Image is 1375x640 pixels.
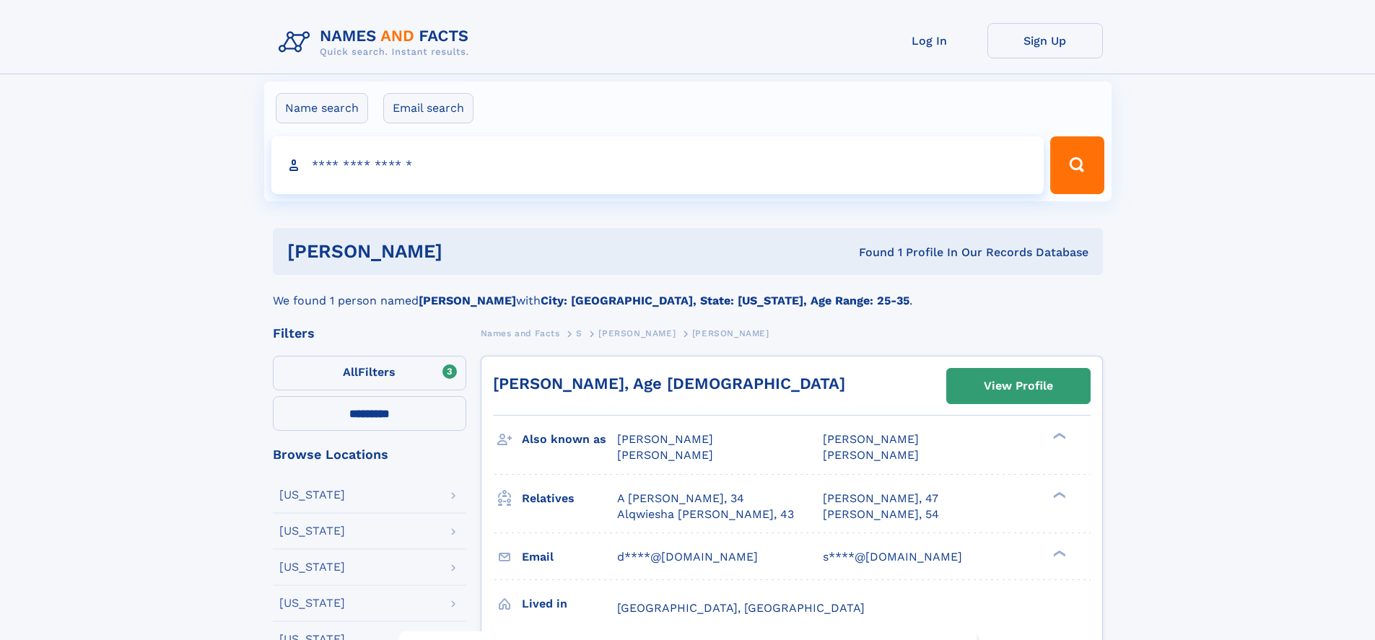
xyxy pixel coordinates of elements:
a: [PERSON_NAME], Age [DEMOGRAPHIC_DATA] [493,374,845,393]
button: Search Button [1050,136,1104,194]
label: Email search [383,93,473,123]
div: View Profile [984,369,1053,403]
span: [PERSON_NAME] [598,328,676,338]
input: search input [271,136,1044,194]
div: Browse Locations [273,448,466,461]
div: [US_STATE] [279,597,345,609]
a: Sign Up [987,23,1103,58]
h3: Lived in [522,592,617,616]
a: Log In [872,23,987,58]
div: Found 1 Profile In Our Records Database [650,245,1088,260]
div: [US_STATE] [279,561,345,573]
span: [GEOGRAPHIC_DATA], [GEOGRAPHIC_DATA] [617,601,865,615]
b: City: [GEOGRAPHIC_DATA], State: [US_STATE], Age Range: 25-35 [541,294,909,307]
h3: Relatives [522,486,617,511]
label: Name search [276,93,368,123]
span: S [576,328,582,338]
b: [PERSON_NAME] [419,294,516,307]
div: ❯ [1049,431,1067,441]
span: [PERSON_NAME] [617,432,713,446]
a: [PERSON_NAME], 47 [823,491,938,507]
h3: Also known as [522,427,617,452]
img: Logo Names and Facts [273,23,481,62]
span: [PERSON_NAME] [823,448,919,462]
div: ❯ [1049,548,1067,558]
div: We found 1 person named with . [273,275,1103,310]
div: Filters [273,327,466,340]
h1: [PERSON_NAME] [287,242,651,260]
a: [PERSON_NAME], 54 [823,507,939,522]
span: All [343,365,358,379]
a: [PERSON_NAME] [598,324,676,342]
a: Names and Facts [481,324,560,342]
label: Filters [273,356,466,390]
a: View Profile [947,369,1090,403]
a: Alqwiesha [PERSON_NAME], 43 [617,507,794,522]
span: [PERSON_NAME] [617,448,713,462]
h3: Email [522,545,617,569]
a: A [PERSON_NAME], 34 [617,491,744,507]
div: ❯ [1049,490,1067,499]
span: [PERSON_NAME] [823,432,919,446]
div: [US_STATE] [279,525,345,537]
div: [US_STATE] [279,489,345,501]
span: [PERSON_NAME] [692,328,769,338]
a: S [576,324,582,342]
